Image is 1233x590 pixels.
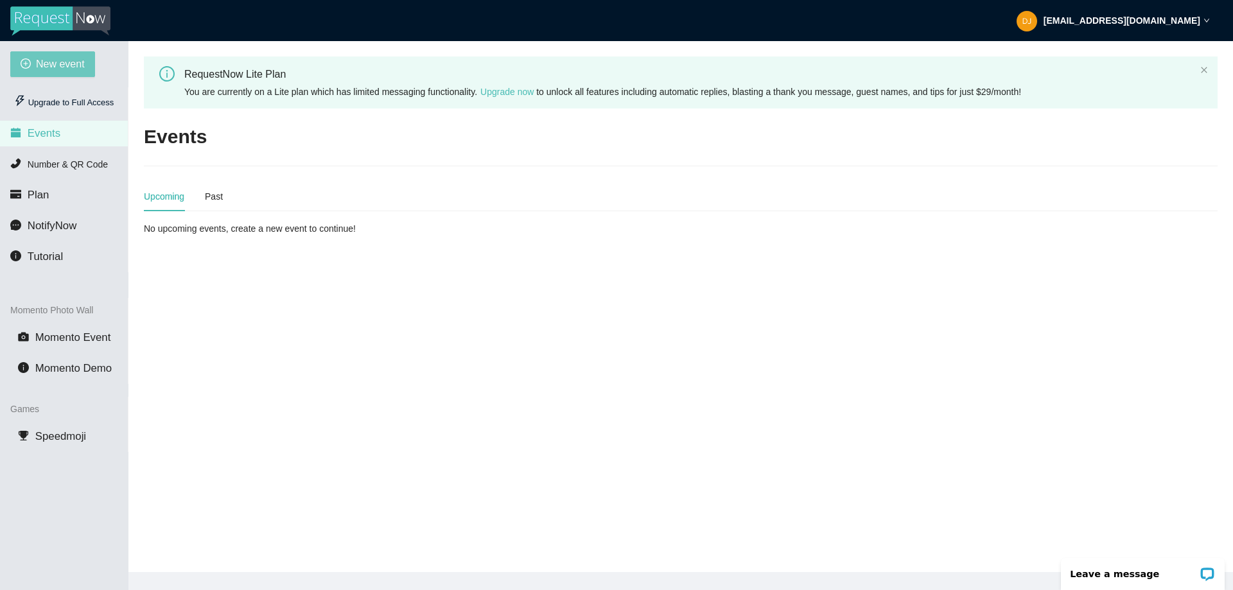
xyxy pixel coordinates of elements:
span: New event [36,56,85,72]
span: info-circle [159,66,175,82]
button: close [1200,66,1208,74]
span: credit-card [10,189,21,200]
span: thunderbolt [14,95,26,107]
strong: [EMAIL_ADDRESS][DOMAIN_NAME] [1044,15,1200,26]
img: 58af1a5340717f453292e02ea9ebbb51 [1017,11,1037,31]
span: message [10,220,21,230]
iframe: LiveChat chat widget [1053,550,1233,590]
div: Upcoming [144,189,184,204]
span: down [1203,17,1210,24]
span: Momento Event [35,331,111,343]
span: info-circle [10,250,21,261]
span: phone [10,158,21,169]
span: Tutorial [28,250,63,263]
span: camera [18,331,29,342]
span: Speedmoji [35,430,86,442]
div: Past [205,189,223,204]
span: Number & QR Code [28,159,108,169]
span: Plan [28,189,49,201]
span: plus-circle [21,58,31,71]
h2: Events [144,124,207,150]
div: RequestNow Lite Plan [184,66,1195,82]
span: NotifyNow [28,220,76,232]
button: plus-circleNew event [10,51,95,77]
span: Momento Demo [35,362,112,374]
span: info-circle [18,362,29,373]
img: RequestNow [10,6,110,36]
div: No upcoming events, create a new event to continue! [144,221,495,236]
span: Events [28,127,60,139]
span: trophy [18,430,29,441]
span: You are currently on a Lite plan which has limited messaging functionality. to unlock all feature... [184,87,1021,97]
span: calendar [10,127,21,138]
a: Upgrade now [480,87,534,97]
div: Upgrade to Full Access [10,90,118,116]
